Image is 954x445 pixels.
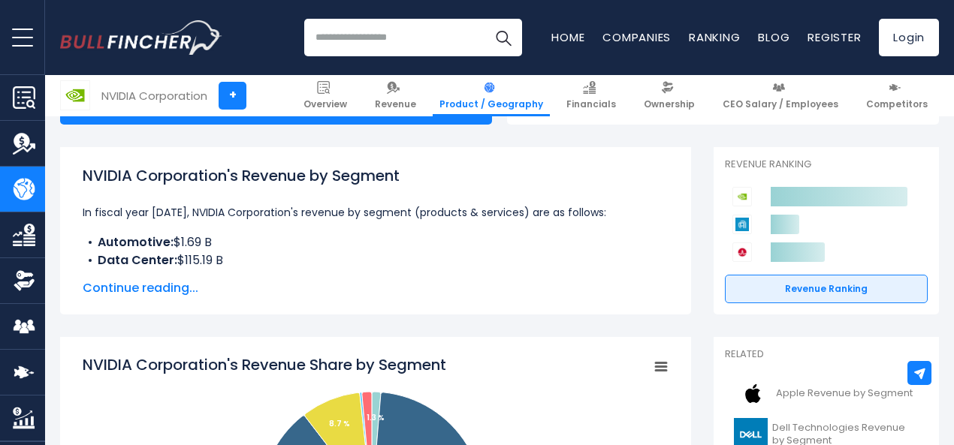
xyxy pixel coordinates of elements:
div: NVIDIA Corporation [101,87,207,104]
tspan: NVIDIA Corporation's Revenue Share by Segment [83,354,446,375]
a: Competitors [859,75,934,116]
img: NVDA logo [61,81,89,110]
span: Overview [303,98,347,110]
a: Financials [560,75,623,116]
li: $1.69 B [83,233,669,251]
span: Continue reading... [83,279,669,297]
span: Product / Geography [439,98,543,110]
span: Revenue [375,98,416,110]
h1: NVIDIA Corporation's Revenue by Segment [83,164,669,187]
a: Product / Geography [433,75,550,116]
b: Automotive: [98,233,174,251]
tspan: 1.3 % [367,412,385,423]
img: Broadcom competitors logo [732,242,752,262]
span: Competitors [866,98,928,110]
img: AAPL logo [734,377,771,410]
a: + [219,82,246,110]
a: Blog [758,29,789,45]
img: Bullfincher logo [60,20,222,55]
a: Overview [297,75,354,116]
a: Home [551,29,584,45]
a: Register [808,29,861,45]
li: $115.19 B [83,251,669,269]
a: Revenue Ranking [725,275,928,303]
a: Login [879,19,939,56]
a: Revenue [368,75,423,116]
span: CEO Salary / Employees [723,98,838,110]
p: In fiscal year [DATE], NVIDIA Corporation's revenue by segment (products & services) are as follows: [83,203,669,221]
img: NVIDIA Corporation competitors logo [732,187,752,206]
button: Search [485,19,522,56]
a: CEO Salary / Employees [716,75,845,116]
img: Applied Materials competitors logo [732,215,752,234]
p: Revenue Ranking [725,158,928,171]
a: Ranking [689,29,740,45]
tspan: 8.7 % [329,418,350,429]
b: Data Center: [98,251,177,269]
span: Ownership [644,98,695,110]
span: Apple Revenue by Segment [776,387,913,400]
img: Ownership [13,269,35,292]
p: Related [725,348,928,361]
a: Ownership [637,75,702,116]
a: Companies [602,29,671,45]
a: Go to homepage [60,20,222,55]
span: Financials [566,98,616,110]
a: Apple Revenue by Segment [725,373,928,414]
